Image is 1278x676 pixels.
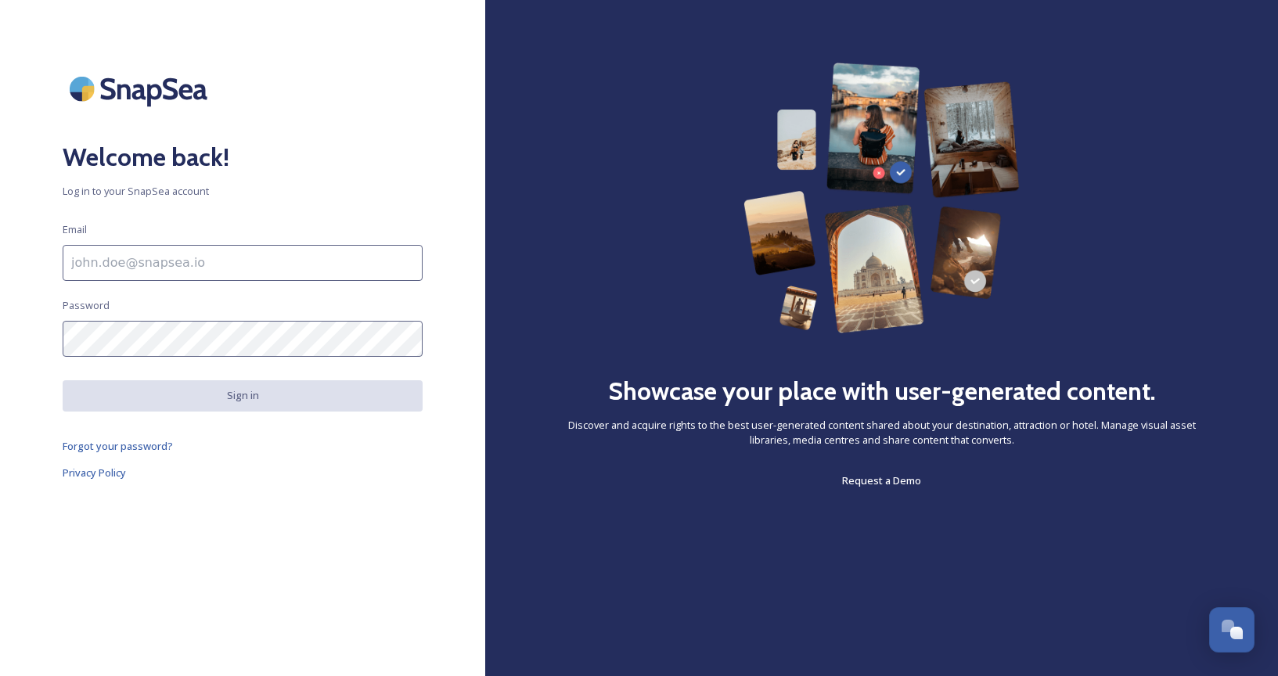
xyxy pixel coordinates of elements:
[63,463,423,482] a: Privacy Policy
[63,184,423,199] span: Log in to your SnapSea account
[63,63,219,115] img: SnapSea Logo
[63,298,110,313] span: Password
[608,372,1156,410] h2: Showcase your place with user-generated content.
[1209,607,1255,653] button: Open Chat
[63,439,173,453] span: Forgot your password?
[548,418,1215,448] span: Discover and acquire rights to the best user-generated content shared about your destination, att...
[743,63,1020,333] img: 63b42ca75bacad526042e722_Group%20154-p-800.png
[63,466,126,480] span: Privacy Policy
[63,437,423,455] a: Forgot your password?
[842,471,921,490] a: Request a Demo
[63,222,87,237] span: Email
[63,245,423,281] input: john.doe@snapsea.io
[842,473,921,487] span: Request a Demo
[63,138,423,176] h2: Welcome back!
[63,380,423,411] button: Sign in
